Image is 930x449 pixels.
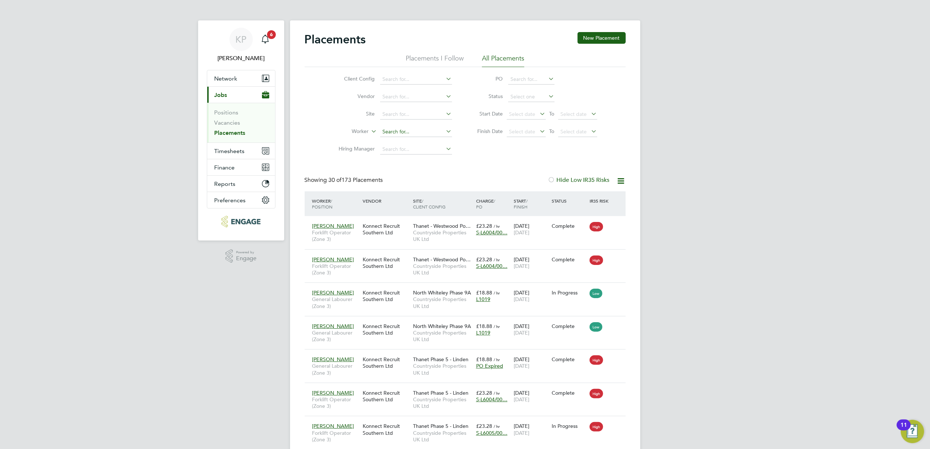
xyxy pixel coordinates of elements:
span: / PO [476,198,495,210]
span: Jobs [215,91,227,98]
div: [DATE] [512,386,550,406]
label: Hiring Manager [333,145,375,152]
span: Thanet - Westwood Po… [413,223,471,229]
span: High [590,422,603,432]
a: [PERSON_NAME]General Labourer (Zone 3)Konnect Recruit Southern LtdNorth Whiteley Phase 9ACountrys... [310,319,626,325]
span: [DATE] [514,229,529,236]
label: Client Config [333,75,375,82]
span: [PERSON_NAME] [312,323,354,329]
span: Thanet Phase 5 - Linden [413,390,468,396]
span: / Position [312,198,333,210]
span: Network [215,75,238,82]
div: [DATE] [512,286,550,306]
span: L1019 [476,296,490,302]
span: [PERSON_NAME] [312,289,354,296]
div: [DATE] [512,419,550,440]
button: Timesheets [207,143,275,159]
div: Konnect Recruit Southern Ltd [361,286,411,306]
a: KP[PERSON_NAME] [207,28,275,63]
div: Complete [552,323,586,329]
span: Forklift Operator (Zone 3) [312,430,359,443]
button: Reports [207,176,275,192]
button: Network [207,70,275,86]
div: Konnect Recruit Southern Ltd [361,386,411,406]
img: konnectrecruit-logo-retina.png [221,216,261,227]
span: L1019 [476,329,490,336]
span: Low [590,289,602,298]
span: Countryside Properties UK Ltd [413,430,472,443]
span: Select date [561,128,587,135]
span: Reports [215,180,236,187]
span: Select date [561,111,587,117]
span: To [547,109,557,118]
div: Complete [552,256,586,263]
span: [DATE] [514,363,529,369]
div: [DATE] [512,253,550,273]
span: North Whiteley Phase 9A [413,289,471,296]
a: [PERSON_NAME]Forklift Operator (Zone 3)Konnect Recruit Southern LtdThanet - Westwood Po…Countrysi... [310,252,626,258]
div: Complete [552,356,586,363]
span: / Finish [514,198,528,210]
span: / hr [494,223,500,229]
a: Powered byEngage [225,249,256,263]
div: Status [550,194,588,207]
a: Placements [215,129,246,136]
div: Complete [552,390,586,396]
li: All Placements [482,54,524,67]
span: Select date [509,128,536,135]
span: PO Expired [476,363,503,369]
span: £18.88 [476,356,492,363]
h2: Placements [305,32,366,47]
div: Konnect Recruit Southern Ltd [361,319,411,340]
span: Forklift Operator (Zone 3) [312,396,359,409]
label: Status [470,93,503,99]
button: Open Resource Center, 11 new notifications [901,420,924,443]
div: Complete [552,223,586,229]
span: / hr [494,257,500,262]
div: Showing [305,176,385,184]
span: 173 Placements [329,176,383,184]
span: S-L6005/00… [476,430,508,436]
span: [PERSON_NAME] [312,356,354,363]
div: Vendor [361,194,411,207]
span: Select date [509,111,536,117]
span: To [547,126,557,136]
span: Countryside Properties UK Ltd [413,296,472,309]
div: IR35 Risk [588,194,613,207]
span: Countryside Properties UK Ltd [413,263,472,276]
span: [DATE] [514,396,529,403]
span: / Client Config [413,198,445,210]
label: Site [333,110,375,117]
a: [PERSON_NAME]Forklift Operator (Zone 3)Konnect Recruit Southern LtdThanet Phase 5 - LindenCountry... [310,419,626,425]
span: Forklift Operator (Zone 3) [312,229,359,242]
a: [PERSON_NAME]Forklift Operator (Zone 3)Konnect Recruit Southern LtdThanet Phase 5 - LindenCountry... [310,386,626,392]
span: Countryside Properties UK Ltd [413,396,472,409]
span: / hr [494,324,500,329]
div: In Progress [552,289,586,296]
span: High [590,222,603,231]
span: S-L6004/00… [476,396,508,403]
input: Search for... [380,127,452,137]
span: S-L6004/00… [476,229,508,236]
div: Konnect Recruit Southern Ltd [361,352,411,373]
input: Search for... [380,92,452,102]
span: North Whiteley Phase 9A [413,323,471,329]
span: [PERSON_NAME] [312,423,354,429]
span: 30 of [329,176,342,184]
span: / hr [494,357,500,362]
a: 6 [258,28,273,51]
div: [DATE] [512,219,550,239]
span: Thanet Phase 5 - Linden [413,356,468,363]
li: Placements I Follow [406,54,464,67]
button: Preferences [207,192,275,208]
a: [PERSON_NAME]Forklift Operator (Zone 3)Konnect Recruit Southern LtdThanet - Westwood Po…Countrysi... [310,219,626,225]
div: 11 [900,425,907,434]
span: [DATE] [514,430,529,436]
nav: Main navigation [198,20,284,241]
span: £18.88 [476,289,492,296]
a: [PERSON_NAME]General Labourer (Zone 3)Konnect Recruit Southern LtdThanet Phase 5 - LindenCountrys... [310,352,626,358]
div: Konnect Recruit Southern Ltd [361,253,411,273]
a: Vacancies [215,119,240,126]
span: £23.28 [476,390,492,396]
button: New Placement [578,32,626,44]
